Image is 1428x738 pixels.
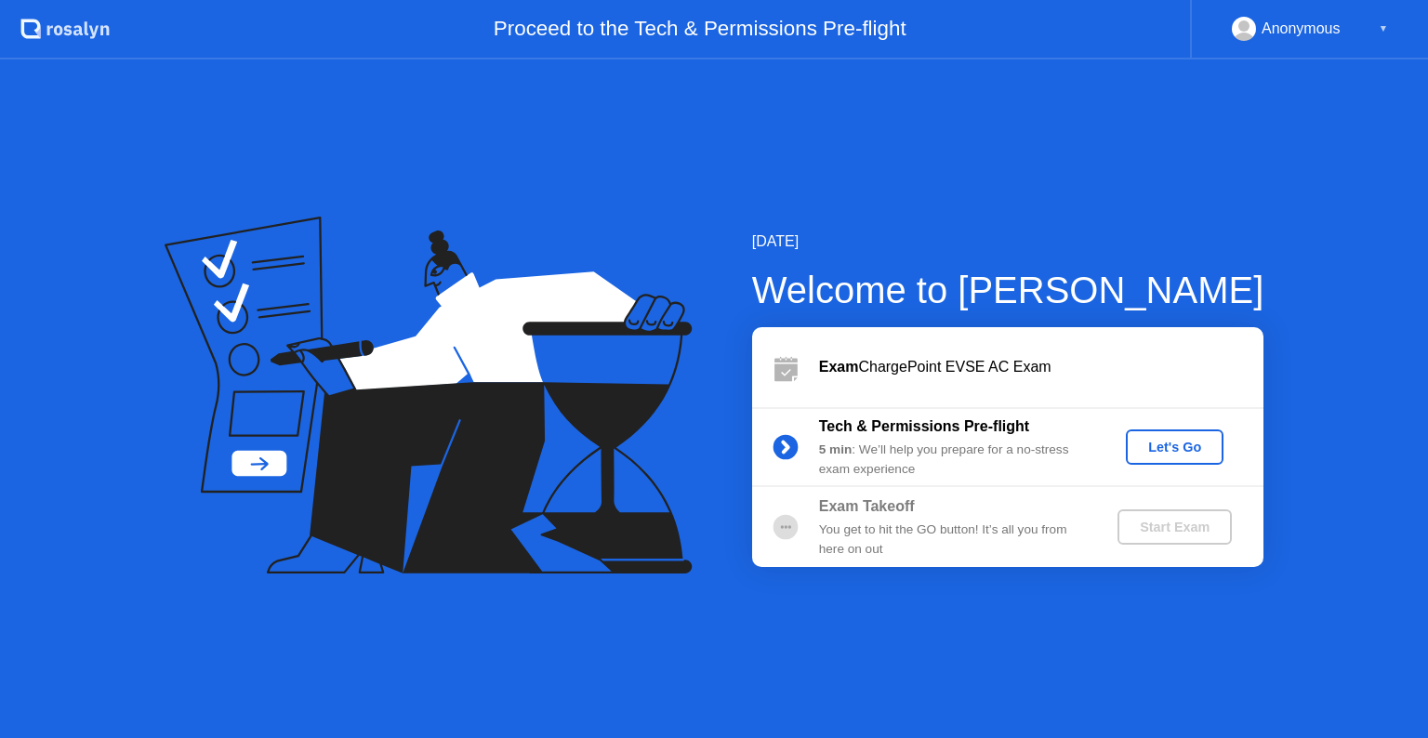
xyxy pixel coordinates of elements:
button: Start Exam [1117,509,1232,545]
div: Let's Go [1133,440,1216,455]
b: Exam Takeoff [819,498,915,514]
button: Let's Go [1126,429,1223,465]
div: [DATE] [752,231,1264,253]
b: Exam [819,359,859,375]
div: Welcome to [PERSON_NAME] [752,262,1264,318]
div: ▼ [1379,17,1388,41]
div: ChargePoint EVSE AC Exam [819,356,1263,378]
div: Start Exam [1125,520,1224,534]
div: : We’ll help you prepare for a no-stress exam experience [819,441,1087,479]
div: You get to hit the GO button! It’s all you from here on out [819,521,1087,559]
b: Tech & Permissions Pre-flight [819,418,1029,434]
div: Anonymous [1262,17,1341,41]
b: 5 min [819,442,853,456]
